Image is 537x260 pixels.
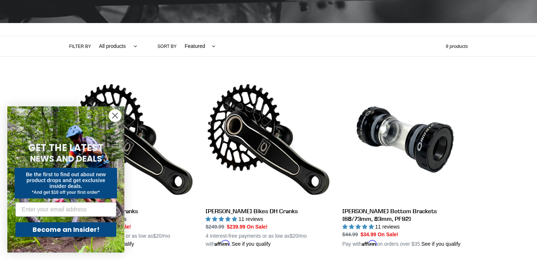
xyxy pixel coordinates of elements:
button: Close dialog [109,109,121,122]
button: Become an Insider! [15,222,116,237]
label: Sort by [158,43,177,50]
span: *And get $10 off your first order* [32,190,99,195]
input: Enter your email address [15,202,116,217]
span: Be the first to find out about new product drops and get exclusive insider deals. [26,172,106,189]
label: Filter by [69,43,91,50]
span: NEWS AND DEALS [30,153,102,165]
span: GET THE LATEST [28,141,104,154]
span: 9 products [446,44,468,49]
